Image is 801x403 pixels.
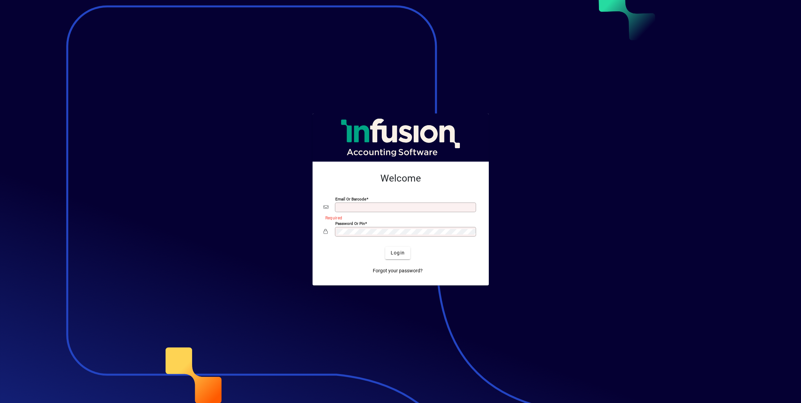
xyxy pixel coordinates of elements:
[385,247,410,259] button: Login
[391,249,405,257] span: Login
[373,267,423,274] span: Forgot your password?
[325,214,472,221] mat-error: Required
[335,196,366,201] mat-label: Email or Barcode
[324,173,478,184] h2: Welcome
[370,265,425,277] a: Forgot your password?
[335,221,365,226] mat-label: Password or Pin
